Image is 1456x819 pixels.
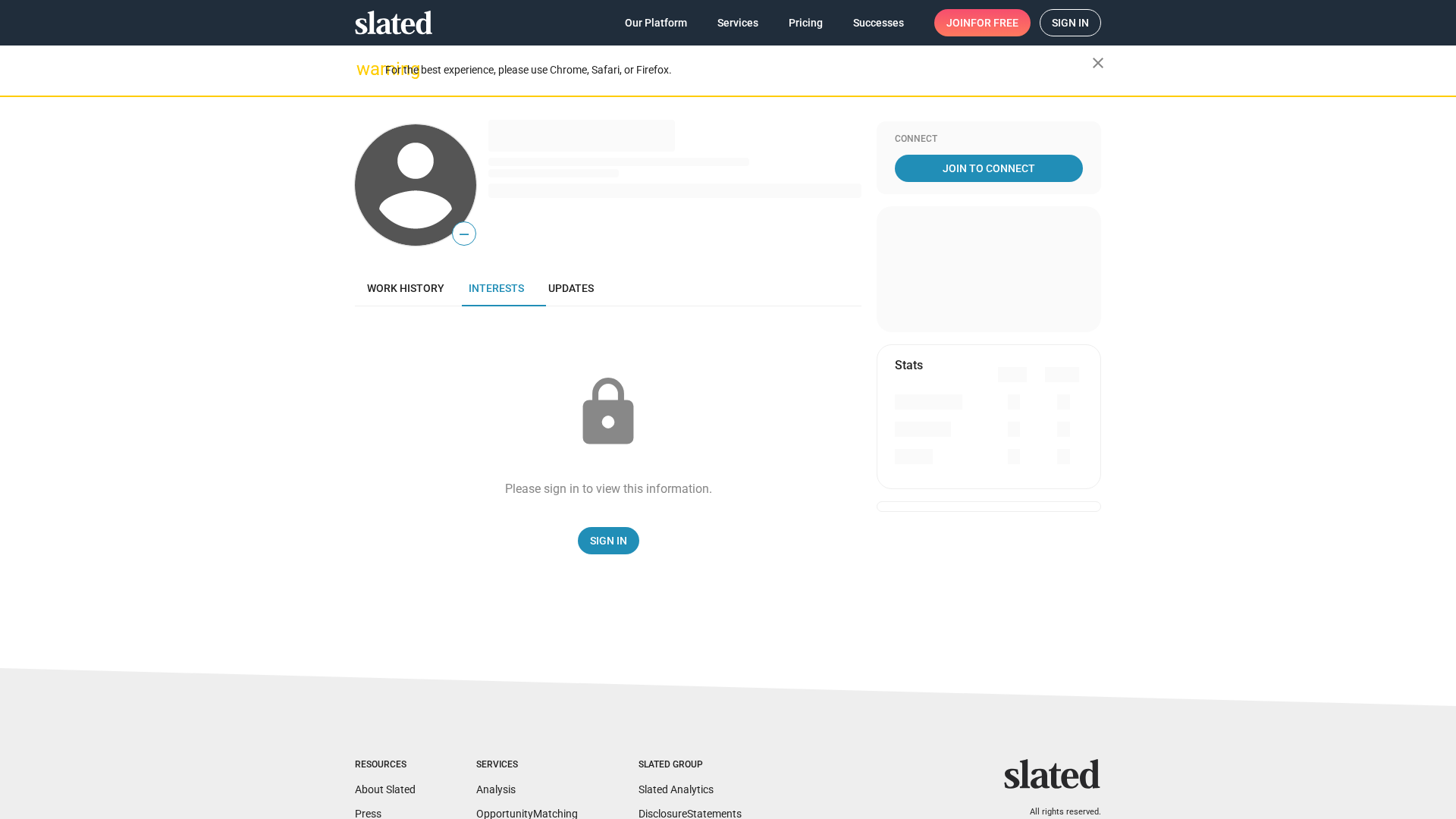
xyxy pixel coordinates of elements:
[613,9,699,36] a: Our Platform
[469,282,524,294] span: Interests
[367,282,444,294] span: Work history
[570,375,646,450] mat-icon: lock
[453,224,475,244] span: —
[385,60,1092,80] div: For the best experience, please use Chrome, Safari, or Firefox.
[639,783,714,795] a: Slated Analytics
[717,9,758,36] span: Services
[789,9,823,36] span: Pricing
[895,155,1083,182] a: Join To Connect
[934,9,1031,36] a: Joinfor free
[898,155,1080,182] span: Join To Connect
[536,270,606,306] a: Updates
[476,759,578,771] div: Services
[841,9,916,36] a: Successes
[1089,54,1107,72] mat-icon: close
[355,270,457,306] a: Work history
[578,527,639,554] a: Sign In
[355,783,416,795] a: About Slated
[895,357,923,373] mat-card-title: Stats
[895,133,1083,146] div: Connect
[457,270,536,306] a: Interests
[505,481,712,497] div: Please sign in to view this information.
[971,9,1018,36] span: for free
[476,783,516,795] a: Analysis
[853,9,904,36] span: Successes
[625,9,687,36] span: Our Platform
[1052,10,1089,36] span: Sign in
[777,9,835,36] a: Pricing
[639,759,742,771] div: Slated Group
[355,759,416,771] div: Resources
[1040,9,1101,36] a: Sign in
[356,60,375,78] mat-icon: warning
[946,9,1018,36] span: Join
[705,9,770,36] a: Services
[590,527,627,554] span: Sign In
[548,282,594,294] span: Updates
